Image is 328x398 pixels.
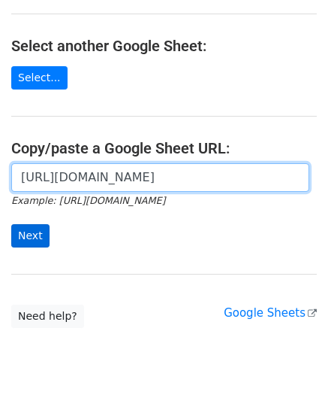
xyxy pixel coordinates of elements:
h4: Select another Google Sheet: [11,37,317,55]
a: Select... [11,66,68,90]
input: Paste your Google Sheet URL here [11,163,309,192]
iframe: Chat Widget [253,326,328,398]
input: Next [11,224,50,248]
a: Google Sheets [224,306,317,320]
a: Need help? [11,305,84,328]
small: Example: [URL][DOMAIN_NAME] [11,195,165,206]
h4: Copy/paste a Google Sheet URL: [11,139,317,157]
